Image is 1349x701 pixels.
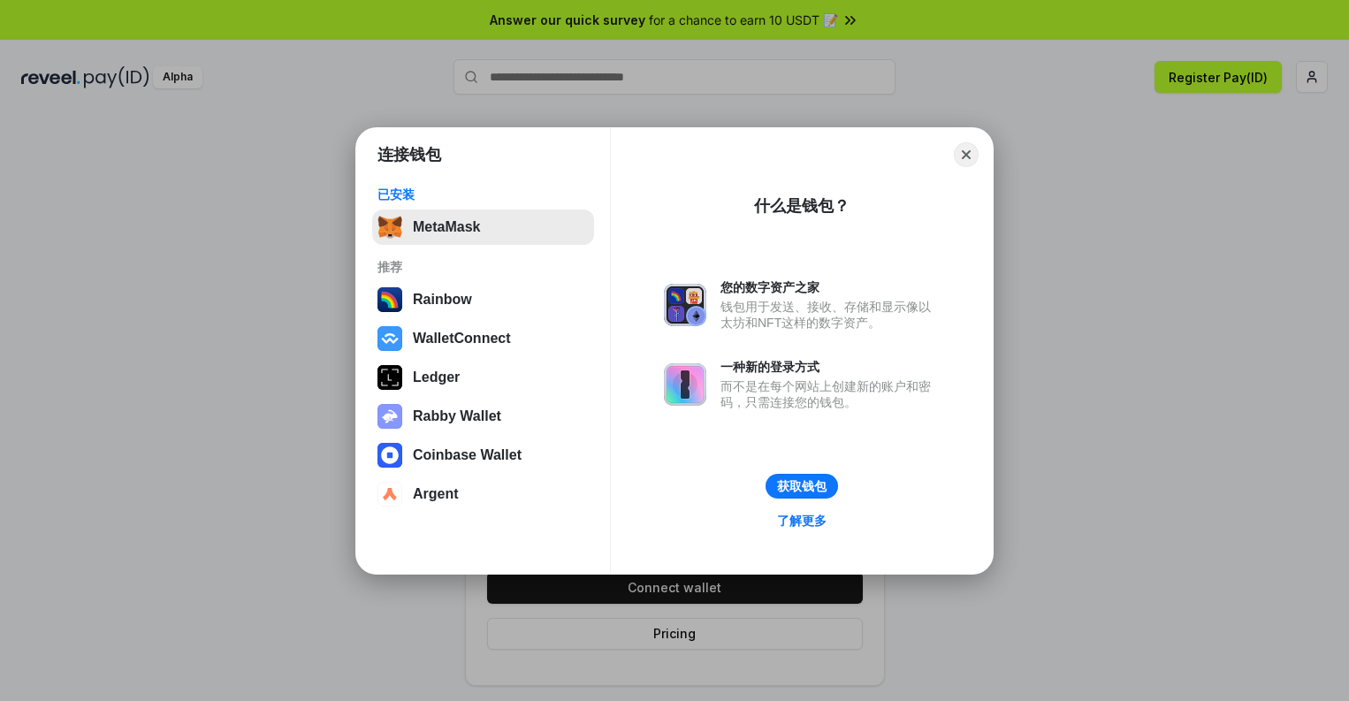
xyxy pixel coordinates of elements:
div: WalletConnect [413,331,511,347]
div: Rainbow [413,292,472,308]
h1: 连接钱包 [377,144,441,165]
div: 推荐 [377,259,589,275]
div: Ledger [413,370,460,385]
button: Coinbase Wallet [372,438,594,473]
div: Coinbase Wallet [413,447,522,463]
button: Rabby Wallet [372,399,594,434]
div: 已安装 [377,187,589,202]
button: Close [954,142,979,167]
div: MetaMask [413,219,480,235]
div: 获取钱包 [777,478,827,494]
div: 一种新的登录方式 [720,359,940,375]
img: svg+xml,%3Csvg%20xmlns%3D%22http%3A%2F%2Fwww.w3.org%2F2000%2Fsvg%22%20width%3D%2228%22%20height%3... [377,365,402,390]
img: svg+xml,%3Csvg%20width%3D%2228%22%20height%3D%2228%22%20viewBox%3D%220%200%2028%2028%22%20fill%3D... [377,443,402,468]
div: 什么是钱包？ [754,195,850,217]
img: svg+xml,%3Csvg%20width%3D%2228%22%20height%3D%2228%22%20viewBox%3D%220%200%2028%2028%22%20fill%3D... [377,326,402,351]
img: svg+xml,%3Csvg%20width%3D%2228%22%20height%3D%2228%22%20viewBox%3D%220%200%2028%2028%22%20fill%3D... [377,482,402,507]
div: 钱包用于发送、接收、存储和显示像以太坊和NFT这样的数字资产。 [720,299,940,331]
button: Ledger [372,360,594,395]
img: svg+xml,%3Csvg%20fill%3D%22none%22%20height%3D%2233%22%20viewBox%3D%220%200%2035%2033%22%20width%... [377,215,402,240]
a: 了解更多 [766,509,837,532]
button: MetaMask [372,210,594,245]
img: svg+xml,%3Csvg%20xmlns%3D%22http%3A%2F%2Fwww.w3.org%2F2000%2Fsvg%22%20fill%3D%22none%22%20viewBox... [664,284,706,326]
div: 您的数字资产之家 [720,279,940,295]
button: 获取钱包 [766,474,838,499]
div: 了解更多 [777,513,827,529]
button: Rainbow [372,282,594,317]
button: Argent [372,476,594,512]
div: 而不是在每个网站上创建新的账户和密码，只需连接您的钱包。 [720,378,940,410]
img: svg+xml,%3Csvg%20xmlns%3D%22http%3A%2F%2Fwww.w3.org%2F2000%2Fsvg%22%20fill%3D%22none%22%20viewBox... [377,404,402,429]
button: WalletConnect [372,321,594,356]
div: Rabby Wallet [413,408,501,424]
img: svg+xml,%3Csvg%20xmlns%3D%22http%3A%2F%2Fwww.w3.org%2F2000%2Fsvg%22%20fill%3D%22none%22%20viewBox... [664,363,706,406]
div: Argent [413,486,459,502]
img: svg+xml,%3Csvg%20width%3D%22120%22%20height%3D%22120%22%20viewBox%3D%220%200%20120%20120%22%20fil... [377,287,402,312]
